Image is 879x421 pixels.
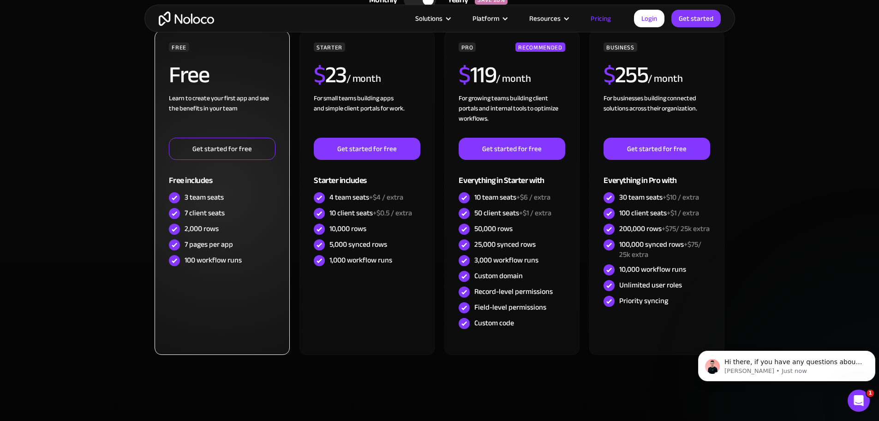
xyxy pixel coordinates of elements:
[867,390,874,397] span: 1
[604,53,615,97] span: $
[169,63,209,86] h2: Free
[314,138,420,160] a: Get started for free
[314,53,325,97] span: $
[474,271,523,281] div: Custom domain
[169,93,275,138] div: Learn to create your first app and see the benefits in your team ‍
[474,192,550,202] div: 10 team seats
[579,12,622,24] a: Pricing
[619,192,699,202] div: 30 team seats
[185,192,224,202] div: 3 team seats
[169,138,275,160] a: Get started for free
[604,93,710,138] div: For businesses building connected solutions across their organization. ‍
[515,43,565,52] div: RECOMMENDED
[516,190,550,204] span: +$6 / extra
[185,255,242,265] div: 100 workflow runs
[519,206,551,220] span: +$1 / extra
[663,190,699,204] span: +$10 / extra
[415,12,442,24] div: Solutions
[459,43,476,52] div: PRO
[667,206,699,220] span: +$1 / extra
[619,239,710,260] div: 100,000 synced rows
[314,160,420,190] div: Starter includes
[694,331,879,396] iframe: Intercom notifications message
[459,63,496,86] h2: 119
[604,43,637,52] div: BUSINESS
[169,43,189,52] div: FREE
[474,318,514,328] div: Custom code
[369,190,403,204] span: +$4 / extra
[604,160,710,190] div: Everything in Pro with
[634,10,664,27] a: Login
[474,208,551,218] div: 50 client seats
[648,72,682,86] div: / month
[314,93,420,138] div: For small teams building apps and simple client portals for work. ‍
[459,160,565,190] div: Everything in Starter with
[529,12,561,24] div: Resources
[474,224,513,234] div: 50,000 rows
[474,239,536,250] div: 25,000 synced rows
[619,224,710,234] div: 200,000 rows
[329,255,392,265] div: 1,000 workflow runs
[159,12,214,26] a: home
[474,255,538,265] div: 3,000 workflow runs
[619,296,668,306] div: Priority syncing
[518,12,579,24] div: Resources
[329,192,403,202] div: 4 team seats
[329,239,387,250] div: 5,000 synced rows
[404,12,461,24] div: Solutions
[314,63,347,86] h2: 23
[671,10,721,27] a: Get started
[314,43,345,52] div: STARTER
[496,72,531,86] div: / month
[459,53,470,97] span: $
[347,72,381,86] div: / month
[461,12,518,24] div: Platform
[662,222,710,236] span: +$75/ 25k extra
[619,264,686,275] div: 10,000 workflow runs
[169,160,275,190] div: Free includes
[474,302,546,312] div: Field-level permissions
[185,239,233,250] div: 7 pages per app
[474,287,553,297] div: Record-level permissions
[185,224,219,234] div: 2,000 rows
[329,208,412,218] div: 10 client seats
[619,280,682,290] div: Unlimited user roles
[604,138,710,160] a: Get started for free
[459,138,565,160] a: Get started for free
[619,238,701,262] span: +$75/ 25k extra
[459,93,565,138] div: For growing teams building client portals and internal tools to optimize workflows.
[472,12,499,24] div: Platform
[185,208,225,218] div: 7 client seats
[619,208,699,218] div: 100 client seats
[848,390,870,412] iframe: Intercom live chat
[604,63,648,86] h2: 255
[373,206,412,220] span: +$0.5 / extra
[329,224,366,234] div: 10,000 rows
